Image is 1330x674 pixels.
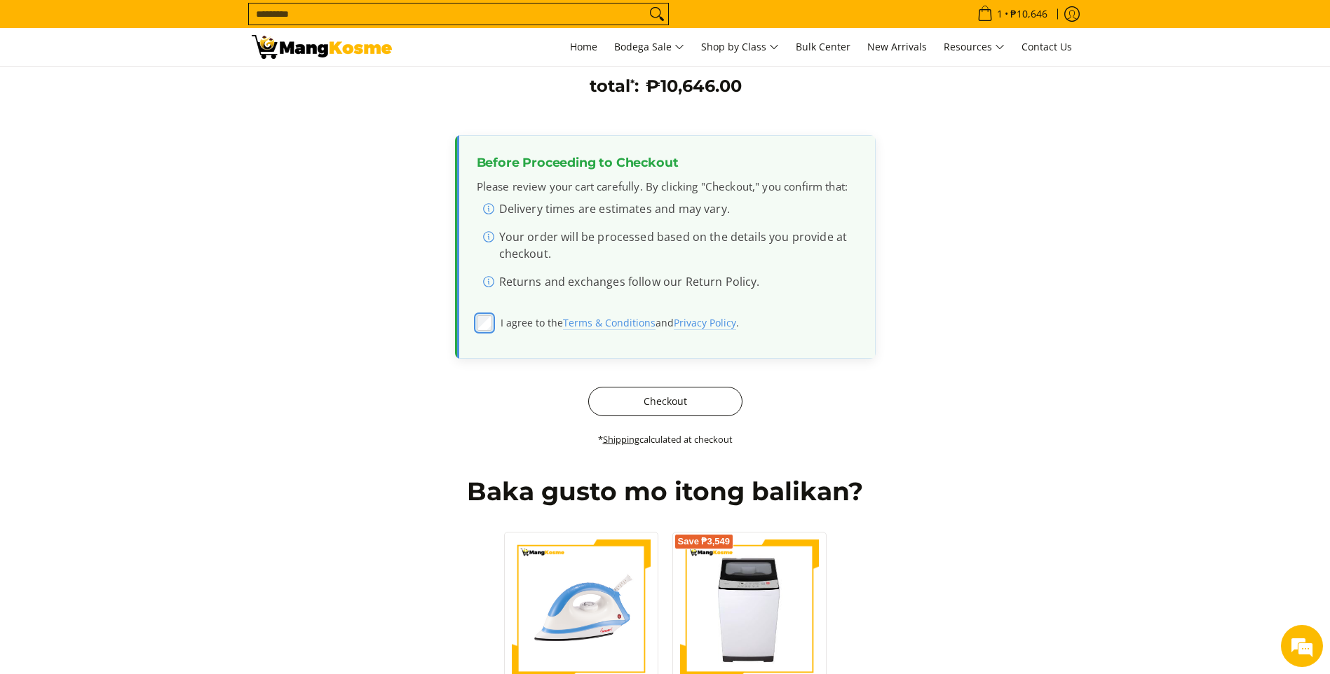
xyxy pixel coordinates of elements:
div: Order confirmation and disclaimers [455,135,876,359]
span: Home [570,40,597,53]
span: 1 [995,9,1005,19]
span: Resources [944,39,1005,56]
li: Delivery times are estimates and may vary. [482,200,856,223]
span: New Arrivals [867,40,927,53]
span: Contact Us [1022,40,1072,53]
a: Terms & Conditions (opens in new tab) [563,316,656,330]
small: * calculated at checkout [598,433,733,446]
h3: total : [590,76,639,97]
h3: Before Proceeding to Checkout [477,155,856,170]
li: Your order will be processed based on the details you provide at checkout. [482,228,856,268]
button: Checkout [588,387,742,416]
a: Shop by Class [694,28,786,66]
a: Contact Us [1015,28,1079,66]
a: New Arrivals [860,28,934,66]
a: Privacy Policy (opens in new tab) [674,316,736,330]
a: Bulk Center [789,28,857,66]
span: ₱10,646 [1008,9,1050,19]
span: Bulk Center [796,40,850,53]
a: Home [563,28,604,66]
h2: Baka gusto mo itong balikan? [252,476,1079,507]
div: Please review your cart carefully. By clicking "Checkout," you confirm that: [477,179,856,296]
nav: Main Menu [406,28,1079,66]
input: I agree to theTerms & Conditions (opens in new tab)andPrivacy Policy (opens in new tab). [477,315,492,331]
button: Search [646,4,668,25]
span: Save ₱3,549 [678,537,731,546]
a: Bodega Sale [607,28,691,66]
span: Bodega Sale [614,39,684,56]
span: • [973,6,1052,22]
a: Shipping [603,433,639,446]
li: Returns and exchanges follow our Return Policy. [482,273,856,296]
span: I agree to the and . [501,315,856,330]
a: Resources [937,28,1012,66]
span: ₱10,646.00 [646,76,742,96]
img: Your Shopping Cart | Mang Kosme [252,35,392,59]
span: Shop by Class [701,39,779,56]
